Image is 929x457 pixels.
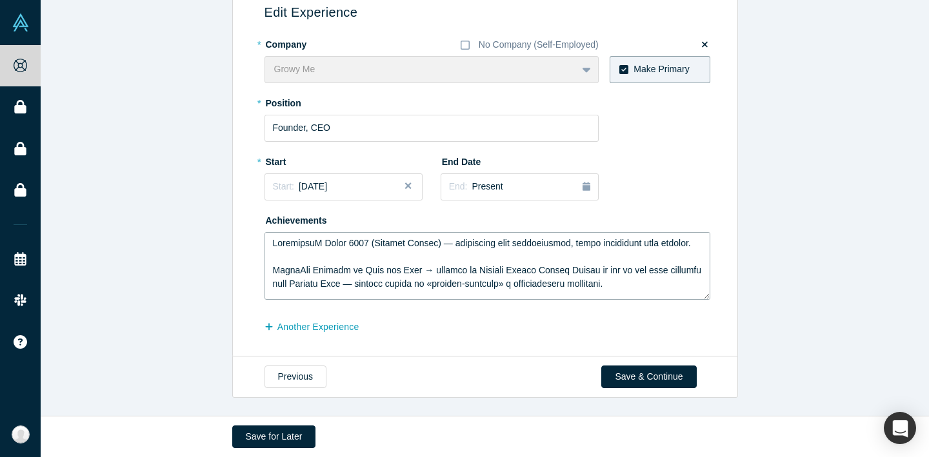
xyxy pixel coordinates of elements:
[265,34,337,52] label: Company
[265,209,337,228] label: Achievements
[265,92,337,110] label: Position
[265,316,373,338] button: another Experience
[12,14,30,32] img: Alchemist Vault Logo
[265,173,423,200] button: Start:[DATE]
[265,5,710,20] h3: Edit Experience
[441,151,513,169] label: End Date
[449,181,468,191] span: End:
[601,365,696,388] button: Save & Continue
[441,173,599,200] button: End:Present
[232,425,316,448] button: Save for Later
[299,181,327,191] span: [DATE]
[479,38,599,52] div: No Company (Self-Employed)
[12,425,30,443] img: Nadezhda Ni's Account
[273,181,294,191] span: Start:
[634,63,689,76] div: Make Primary
[265,232,710,300] textarea: LoremipsuM Dolor 6007 (Sitamet Consec) — adipiscing elit seddoeiusmod, tempo incididunt utla etdo...
[403,173,423,200] button: Close
[265,151,337,169] label: Start
[265,365,326,388] button: Previous
[265,115,599,142] input: Sales Manager
[472,181,503,191] span: Present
